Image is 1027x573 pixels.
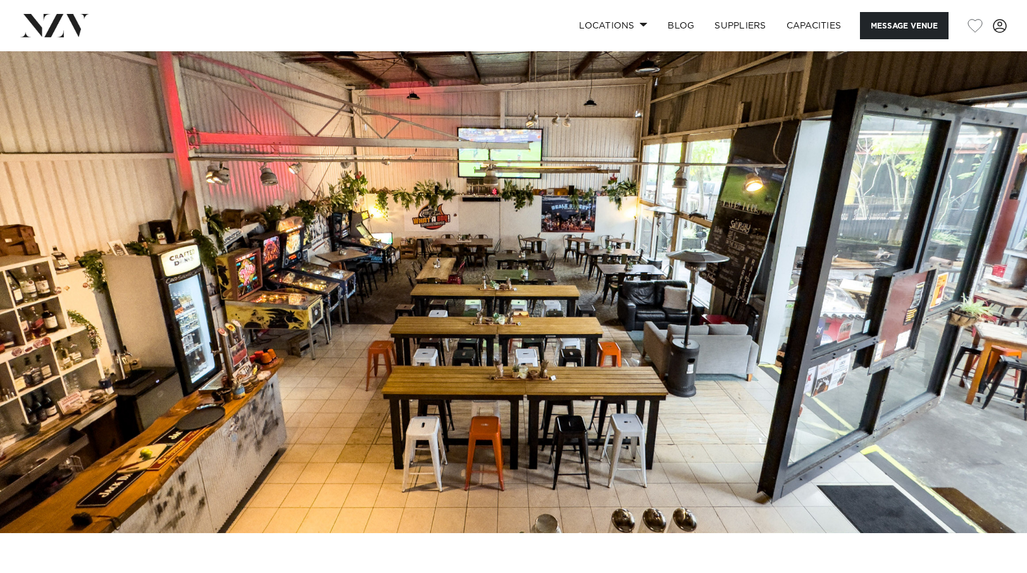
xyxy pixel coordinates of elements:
a: Locations [569,12,657,39]
a: BLOG [657,12,704,39]
a: SUPPLIERS [704,12,776,39]
a: Capacities [776,12,852,39]
button: Message Venue [860,12,949,39]
img: nzv-logo.png [20,14,89,37]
